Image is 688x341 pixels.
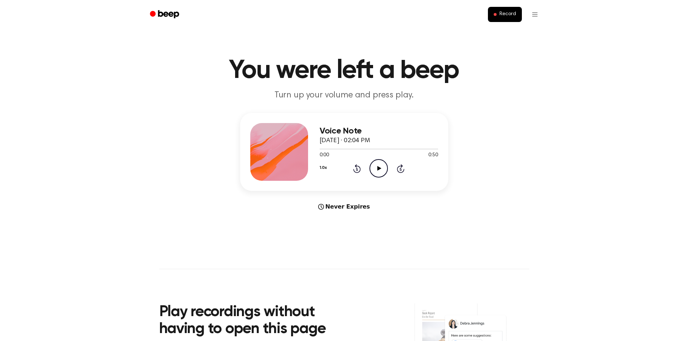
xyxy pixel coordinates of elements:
[145,8,186,22] a: Beep
[526,6,544,23] button: Open menu
[499,11,516,18] span: Record
[428,152,438,159] span: 0:50
[320,162,327,174] button: 1.0x
[320,152,329,159] span: 0:00
[240,202,448,211] div: Never Expires
[488,7,522,22] button: Record
[320,137,370,144] span: [DATE] · 02:04 PM
[159,58,529,84] h1: You were left a beep
[205,89,483,101] p: Turn up your volume and press play.
[159,304,354,338] h2: Play recordings without having to open this page
[320,126,438,136] h3: Voice Note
